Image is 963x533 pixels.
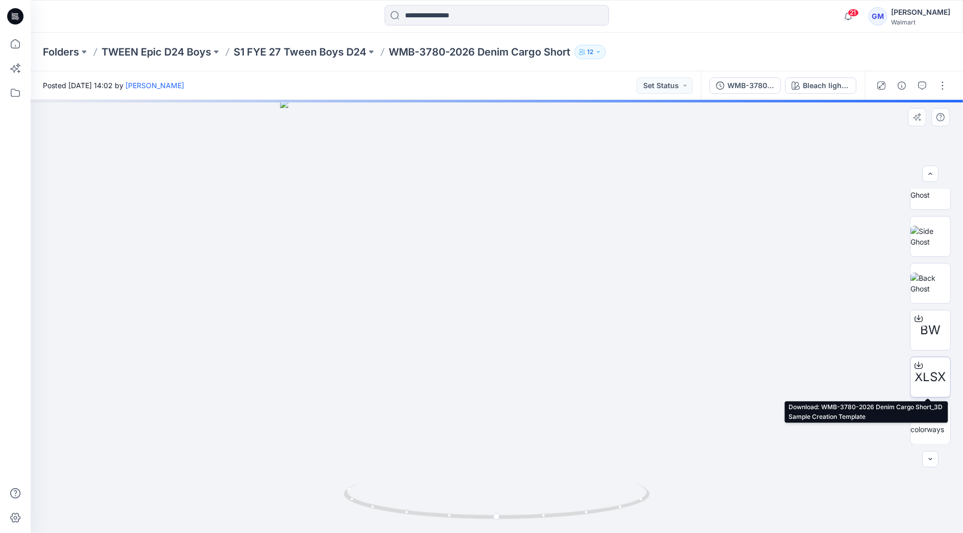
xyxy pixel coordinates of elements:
[43,45,79,59] a: Folders
[125,81,184,90] a: [PERSON_NAME]
[891,6,950,18] div: [PERSON_NAME]
[910,273,950,294] img: Back Ghost
[574,45,606,59] button: 12
[43,80,184,91] span: Posted [DATE] 14:02 by
[709,77,781,94] button: WMB-3780-2026 Denim Cargo Short_Full Colorway
[920,321,941,339] span: BW
[910,413,950,435] img: All colorways
[891,18,950,26] div: Walmart
[102,45,211,59] a: TWEEN Epic D24 Boys
[785,77,856,94] button: Bleach lightT wash
[587,46,593,58] p: 12
[389,45,570,59] p: WMB-3780-2026 Denim Cargo Short
[915,368,946,386] span: XLSX
[910,226,950,247] img: Side Ghost
[869,7,887,25] div: GM
[727,80,774,91] div: WMB-3780-2026 Denim Cargo Short_Full Colorway
[803,80,850,91] div: Bleach lightT wash
[234,45,366,59] a: S1 FYE 27 Tween Boys D24
[910,179,950,200] img: Front Ghost
[894,77,910,94] button: Details
[848,9,859,17] span: 21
